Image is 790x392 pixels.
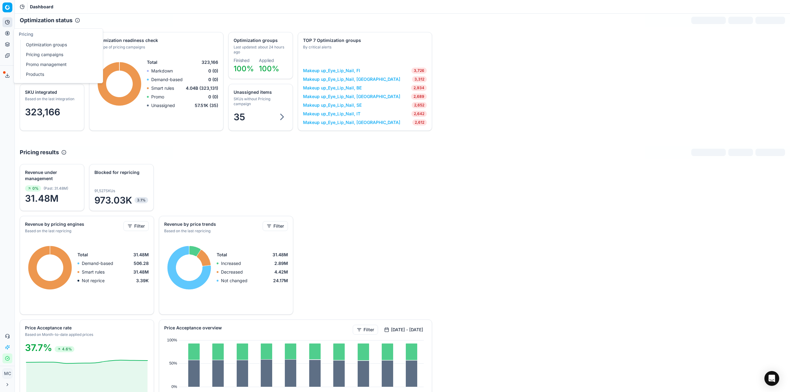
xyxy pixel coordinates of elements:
a: Optimization groups [23,40,95,49]
span: 31.48M [272,252,288,258]
span: 2.89M [274,260,288,266]
a: Makeup up_Eye_Lip_Nail, FI [303,68,360,74]
a: Promo management [23,60,95,69]
div: Unassigned items [234,89,286,95]
span: 0 (0) [208,68,218,74]
span: 3,312 [412,76,427,82]
span: Total [147,59,157,65]
a: Makeup up_Eye_Lip_Nail, [GEOGRAPHIC_DATA] [303,93,400,100]
a: Makeup up_Eye_Lip_Nail, IT [303,111,360,117]
div: Revenue under management [25,169,78,182]
text: 0% [172,384,177,389]
span: 0 (0) [208,94,218,100]
text: 50% [169,361,177,365]
div: Based on Month-to-date applied prices [25,332,148,337]
h2: Pricing results [20,148,59,157]
p: Smart rules [151,85,174,91]
span: 31.48M [133,252,149,258]
button: [DATE] - [DATE] [380,325,427,335]
button: MC [2,369,12,378]
span: 24.17M [273,278,288,284]
dt: Finished [234,58,254,63]
span: 31.48M [25,193,79,204]
span: 100% [259,64,279,73]
dt: Applied [259,58,279,63]
span: 2,934 [411,85,427,91]
span: 4.04B (323,131) [186,85,218,91]
a: Pricing campaigns [23,50,95,59]
a: Makeup up_Eye_Lip_Nail, BE [303,85,362,91]
button: Filter [353,325,378,335]
span: Total [217,252,227,258]
span: 2,612 [412,119,427,126]
p: Demand-based [151,76,183,83]
p: Markdown [151,68,173,74]
text: 100% [167,338,177,342]
div: Optimization groups [234,37,286,43]
span: 2,652 [412,102,427,108]
span: 37.7% [25,342,52,353]
div: Based on the last repricing [164,229,261,233]
div: Last updated: about 24 hours ago [234,45,286,55]
span: 2,689 [411,93,427,100]
span: 506.28 [134,260,149,266]
span: 91,527 SKUs [94,188,115,193]
div: By critical alerts [303,45,426,50]
div: Revenue by price trends [164,221,261,227]
span: 3.39K [136,278,149,284]
span: 4.42M [274,269,288,275]
div: Price Acceptance rate [25,325,148,331]
span: Dashboard [30,4,53,10]
div: TOP 7 Optimization groups [303,37,426,43]
span: 2,642 [411,111,427,117]
div: SKUs without Pricing campaign [234,97,286,106]
p: Not changed [221,278,247,284]
p: Decreased [221,269,243,275]
div: Price Acceptance overview [164,325,351,331]
div: Based on the last integration [25,97,78,101]
div: SKU integrated [25,89,78,95]
span: 3,726 [411,68,427,74]
span: 323,166 [25,106,60,118]
button: Filter [123,221,149,231]
span: 4.6% [55,346,74,352]
span: 323,166 [202,59,218,65]
span: 3.1% [135,197,148,203]
span: 973.03K [94,195,148,206]
span: MC [3,369,12,378]
button: Filter [263,221,288,231]
p: Smart rules [82,269,105,275]
a: Makeup up_Eye_Lip_Nail, [GEOGRAPHIC_DATA] [303,76,400,82]
p: Demand-based [82,260,113,266]
span: 0 (0) [208,76,218,83]
a: Products [23,70,95,79]
nav: breadcrumb [30,4,53,10]
div: Based on the last repricing [25,229,122,233]
div: Open Intercom Messenger [764,371,779,386]
span: 100% [234,64,254,73]
span: ( Past : 31.48M ) [44,186,68,191]
span: 31.48M [133,269,149,275]
h2: Optimization status [20,16,73,25]
span: 57.51K (35) [195,102,218,109]
p: Increased [221,260,241,266]
p: Promo [151,94,164,100]
span: Total [77,252,88,258]
a: Makeup up_Eye_Lip_Nail, SE [303,102,362,108]
div: Blocked for repricing [94,169,147,175]
div: Optimization readiness check [94,37,217,43]
p: Unassigned [151,102,175,109]
span: 0% [25,185,41,192]
div: Revenue by pricing engines [25,221,122,227]
span: 35 [234,111,245,122]
p: Not reprice [82,278,105,284]
div: By type of pricing campaigns [94,45,217,50]
a: Makeup up_Eye_Lip_Nail, [GEOGRAPHIC_DATA] [303,119,400,126]
span: Pricing [19,31,33,37]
